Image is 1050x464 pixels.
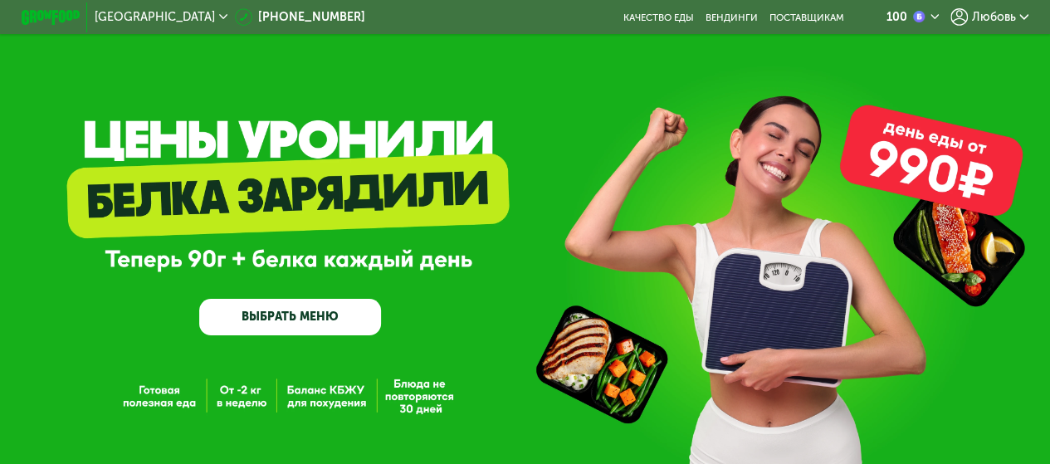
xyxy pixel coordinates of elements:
a: Вендинги [706,12,758,23]
span: Любовь [972,12,1016,23]
a: Качество еды [623,12,694,23]
a: ВЫБРАТЬ МЕНЮ [199,299,381,335]
div: поставщикам [769,12,844,23]
a: [PHONE_NUMBER] [235,8,365,26]
span: [GEOGRAPHIC_DATA] [95,12,215,23]
div: 100 [886,12,907,23]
